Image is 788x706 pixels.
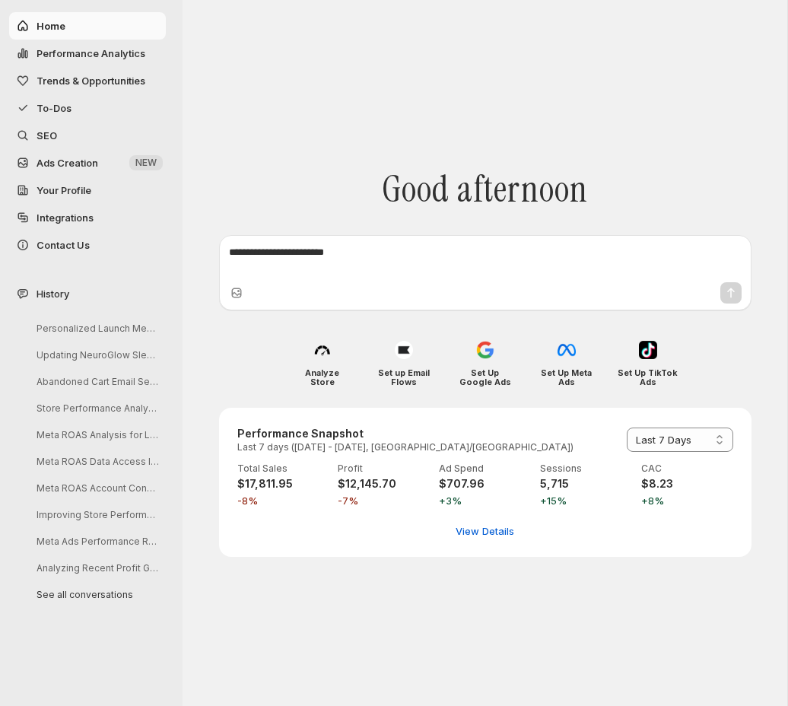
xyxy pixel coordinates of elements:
button: Upload image [229,285,244,301]
span: Trends & Opportunities [37,75,145,87]
button: To-Dos [9,94,166,122]
span: History [37,286,69,301]
button: Performance Analytics [9,40,166,67]
button: Improving Store Performance Analysis Steps [24,503,169,526]
h4: $12,145.70 [338,476,430,491]
h3: Performance Snapshot [237,426,574,441]
button: Meta Ads Performance Review Inquiry [24,529,169,553]
span: -8% [237,493,329,508]
h4: Set up Email Flows [373,368,434,386]
button: Updating NeuroGlow Sleep Mask Details [24,343,169,367]
img: Set up Email Flows icon [395,341,413,359]
span: -7% [338,493,430,508]
p: Total Sales [237,463,329,475]
button: Contact Us [9,231,166,259]
a: Your Profile [9,176,166,204]
button: View detailed performance [446,519,523,543]
h4: Analyze Store [292,368,352,386]
p: CAC [641,463,733,475]
span: +8% [641,493,733,508]
button: Personalized Launch Message for Friends & Family [24,316,169,340]
button: Trends & Opportunities [9,67,166,94]
h4: Set Up Meta Ads [536,368,596,386]
img: Set Up TikTok Ads icon [639,341,657,359]
button: See all conversations [24,583,169,606]
h4: Set Up TikTok Ads [618,368,678,386]
img: Set Up Meta Ads icon [558,341,576,359]
span: NEW [135,157,157,169]
p: Profit [338,463,430,475]
a: SEO [9,122,166,149]
button: Ads Creation [9,149,166,176]
span: +3% [439,493,531,508]
span: Performance Analytics [37,47,145,59]
h4: 5,715 [540,476,632,491]
span: Integrations [37,211,94,224]
a: Integrations [9,204,166,231]
button: Analyzing Recent Profit Growth [24,556,169,580]
h4: $8.23 [641,476,733,491]
span: SEO [37,129,57,142]
p: Sessions [540,463,632,475]
img: Set Up Google Ads icon [476,341,494,359]
button: Meta ROAS Data Access Issues [24,450,169,473]
span: Good afternoon [382,167,589,211]
span: To-Dos [37,102,71,114]
h4: $707.96 [439,476,531,491]
p: Last 7 days ([DATE] - [DATE], [GEOGRAPHIC_DATA]/[GEOGRAPHIC_DATA]) [237,441,574,453]
button: Store Performance Analysis and Suggestions [24,396,169,420]
h4: $17,811.95 [237,476,329,491]
span: Ads Creation [37,157,98,169]
button: Abandoned Cart Email Sequence Creation [24,370,169,393]
span: Contact Us [37,239,90,251]
button: Home [9,12,166,40]
span: Your Profile [37,184,91,196]
img: Analyze Store icon [313,341,332,359]
p: Ad Spend [439,463,531,475]
h4: Set Up Google Ads [455,368,515,386]
span: View Details [456,523,514,539]
span: Home [37,20,65,32]
button: Meta ROAS Account Connection Inquiry [24,476,169,500]
span: +15% [540,493,632,508]
button: Meta ROAS Analysis for Last 14 Days [24,423,169,447]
